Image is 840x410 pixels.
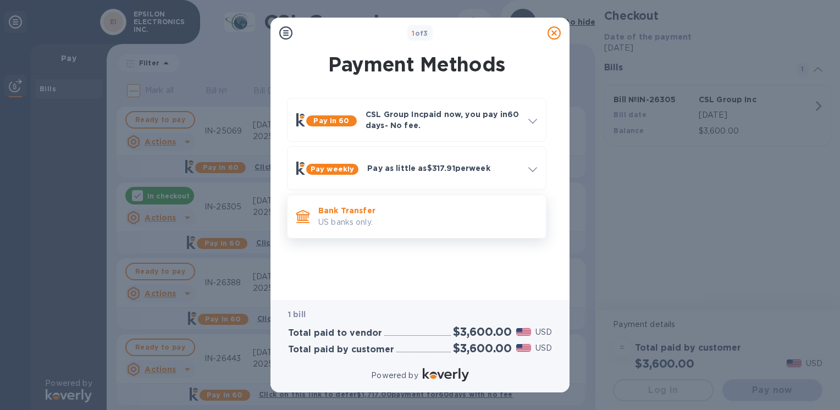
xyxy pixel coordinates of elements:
b: 1 bill [288,310,306,319]
h3: Total paid by customer [288,345,394,355]
h1: Payment Methods [285,53,549,76]
span: 1 [412,29,415,37]
p: USD [535,342,552,354]
p: US banks only. [318,217,537,228]
b: Pay weekly [311,165,354,173]
img: USD [516,344,531,352]
h2: $3,600.00 [453,325,512,339]
img: USD [516,328,531,336]
p: USD [535,326,552,338]
h2: $3,600.00 [453,341,512,355]
b: of 3 [412,29,428,37]
p: Bank Transfer [318,205,537,216]
p: CSL Group Inc paid now, you pay in 60 days - No fee. [366,109,520,131]
p: Pay as little as $317.91 per week [367,163,520,174]
h3: Total paid to vendor [288,328,382,339]
p: Powered by [371,370,418,381]
b: Pay in 60 [313,117,349,125]
img: Logo [423,368,469,381]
